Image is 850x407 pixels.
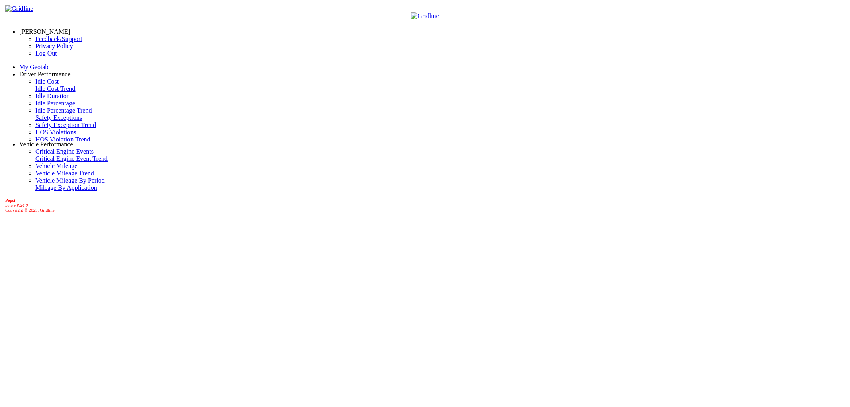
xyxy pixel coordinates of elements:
[35,155,108,162] a: Critical Engine Event Trend
[35,107,92,114] a: Idle Percentage Trend
[35,162,77,169] a: Vehicle Mileage
[35,121,96,128] a: Safety Exception Trend
[5,198,15,203] b: Pepsi
[35,85,76,92] a: Idle Cost Trend
[5,198,847,212] div: Copyright © 2025, Gridline
[5,5,33,12] img: Gridline
[35,92,70,99] a: Idle Duration
[19,64,48,70] a: My Geotab
[35,148,94,155] a: Critical Engine Events
[35,78,59,85] a: Idle Cost
[5,203,28,208] i: beta v.8.24.0
[411,12,439,20] img: Gridline
[35,129,76,136] a: HOS Violations
[19,141,73,148] a: Vehicle Performance
[19,71,71,78] a: Driver Performance
[35,170,94,177] a: Vehicle Mileage Trend
[35,114,82,121] a: Safety Exceptions
[35,43,73,49] a: Privacy Policy
[35,50,57,57] a: Log Out
[35,100,75,107] a: Idle Percentage
[35,177,105,184] a: Vehicle Mileage By Period
[35,136,90,143] a: HOS Violation Trend
[35,184,97,191] a: Mileage By Application
[19,28,70,35] a: [PERSON_NAME]
[35,35,82,42] a: Feedback/Support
